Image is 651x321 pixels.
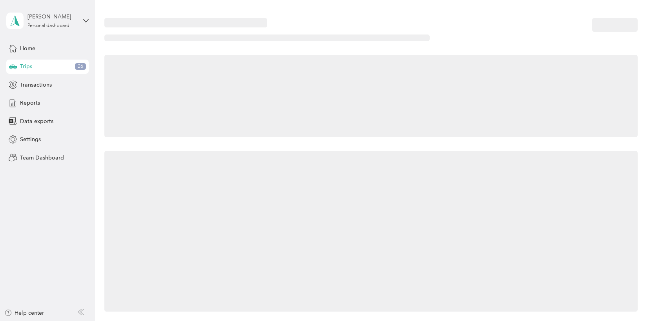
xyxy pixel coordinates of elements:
[607,277,651,321] iframe: Everlance-gr Chat Button Frame
[20,44,35,53] span: Home
[20,117,53,125] span: Data exports
[20,99,40,107] span: Reports
[20,154,64,162] span: Team Dashboard
[27,13,77,21] div: [PERSON_NAME]
[20,81,52,89] span: Transactions
[27,24,69,28] div: Personal dashboard
[75,63,86,70] span: 26
[20,62,32,71] span: Trips
[4,309,44,317] button: Help center
[20,135,41,143] span: Settings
